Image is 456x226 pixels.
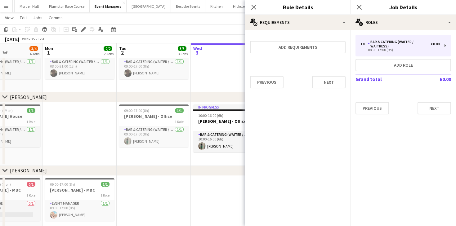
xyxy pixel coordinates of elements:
[360,42,368,46] div: 1 x
[20,15,27,20] span: Edit
[44,0,90,12] button: Plumpton Race Course
[45,58,114,79] app-card-role: Bar & Catering (Waiter / waitress)1/108:00-21:00 (13h)[PERSON_NAME]
[26,119,35,124] span: 1 Role
[44,49,53,56] span: 1
[124,108,149,113] span: 09:00-17:00 (8h)
[178,51,188,56] div: 3 Jobs
[5,36,19,42] div: [DATE]
[171,0,205,12] button: Bespoke Events
[119,126,189,147] app-card-role: Bar & Catering (Waiter / waitress)1/109:00-17:00 (8h)[PERSON_NAME]
[17,14,29,22] a: Edit
[193,104,263,109] div: In progress
[90,0,127,12] button: Event Managers
[351,15,456,30] div: Roles
[118,49,126,56] span: 2
[245,3,351,11] h3: Role Details
[193,118,263,124] h3: [PERSON_NAME] - Office
[250,41,346,53] button: Add requirements
[45,187,114,193] h3: [PERSON_NAME] - MBC
[178,46,186,51] span: 3/3
[49,15,63,20] span: Comms
[119,46,126,51] span: Tue
[355,59,451,71] button: Add role
[26,193,35,197] span: 1 Role
[175,119,184,124] span: 1 Role
[119,104,189,147] app-job-card: 09:00-17:00 (8h)1/1[PERSON_NAME] - Office1 RoleBar & Catering (Waiter / waitress)1/109:00-17:00 (...
[46,14,65,22] a: Comms
[20,37,36,41] span: Week 35
[127,0,171,12] button: [GEOGRAPHIC_DATA]
[119,58,189,79] app-card-role: Bar & Catering (Waiter / waitress)1/109:00-17:00 (8h)[PERSON_NAME]
[351,3,456,11] h3: Job Details
[104,46,112,51] span: 2/2
[30,51,39,56] div: 4 Jobs
[119,113,189,119] h3: [PERSON_NAME] - Office
[205,0,228,12] button: Kitchen
[368,40,431,48] div: Bar & Catering (Waiter / waitress)
[418,102,451,114] button: Next
[198,113,223,118] span: 10:00-16:00 (6h)
[38,37,45,41] div: BST
[101,193,110,197] span: 1 Role
[193,46,202,51] span: Wed
[193,104,263,152] app-job-card: In progress10:00-16:00 (6h)1/1[PERSON_NAME] - Office1 RoleBar & Catering (Waiter / waitress)1/110...
[2,14,16,22] a: View
[312,76,346,88] button: Next
[355,102,389,114] button: Previous
[192,49,202,56] span: 3
[31,14,45,22] a: Jobs
[33,15,42,20] span: Jobs
[5,15,14,20] span: View
[27,108,35,113] span: 1/1
[250,76,284,88] button: Previous
[245,15,351,30] div: Requirements
[45,178,114,221] app-job-card: 09:00-17:00 (8h)1/1[PERSON_NAME] - MBC1 RoleEvent Manager1/109:00-17:00 (8h)[PERSON_NAME]
[228,0,254,12] button: Hickstead
[101,182,110,187] span: 1/1
[29,46,38,51] span: 3/4
[175,108,184,113] span: 1/1
[104,51,114,56] div: 2 Jobs
[431,42,440,46] div: £0.00
[360,48,440,51] div: 08:00-17:00 (9h)
[355,74,422,84] td: Grand total
[15,0,44,12] button: Morden Hall
[45,200,114,221] app-card-role: Event Manager1/109:00-17:00 (8h)[PERSON_NAME]
[27,182,35,187] span: 0/1
[10,167,47,174] div: [PERSON_NAME]
[50,182,75,187] span: 09:00-17:00 (8h)
[10,94,47,100] div: [PERSON_NAME]
[45,46,53,51] span: Mon
[422,74,451,84] td: £0.00
[193,131,263,152] app-card-role: Bar & Catering (Waiter / waitress)1/110:00-16:00 (6h)[PERSON_NAME]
